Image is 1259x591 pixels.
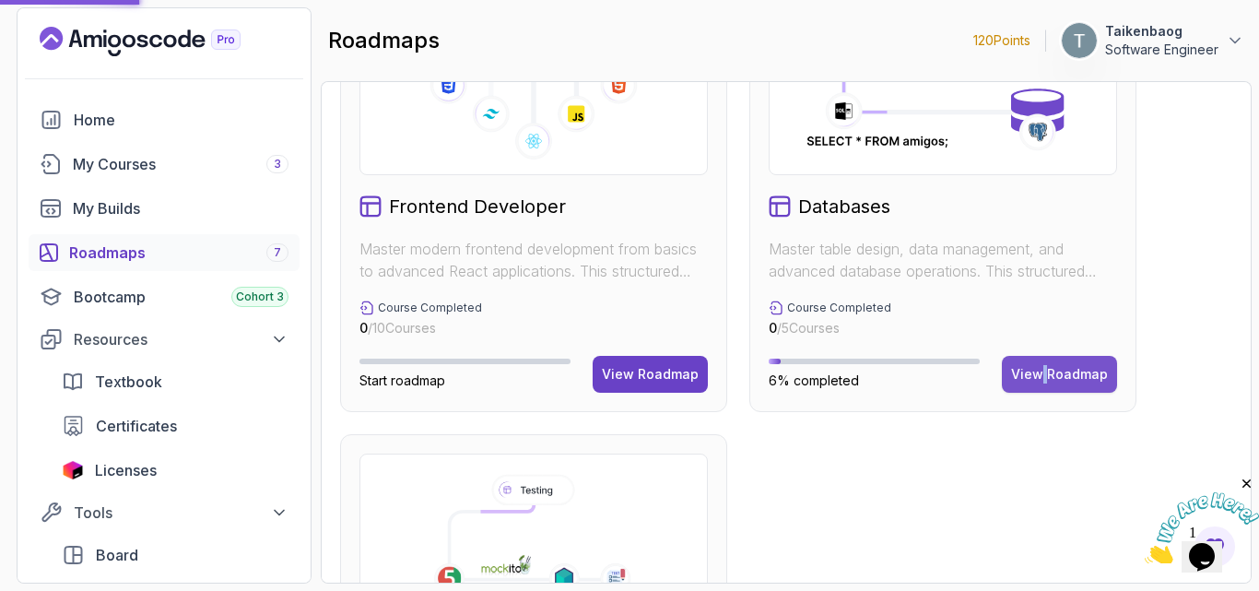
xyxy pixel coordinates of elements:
[769,372,859,388] span: 6% completed
[73,153,288,175] div: My Courses
[29,101,300,138] a: home
[274,245,281,260] span: 7
[359,319,482,337] p: / 10 Courses
[29,234,300,271] a: roadmaps
[769,320,777,336] span: 0
[769,238,1117,282] p: Master table design, data management, and advanced database operations. This structured learning ...
[96,415,177,437] span: Certificates
[359,320,368,336] span: 0
[328,26,440,55] h2: roadmaps
[602,365,699,384] div: View Roadmap
[51,408,300,444] a: certificates
[74,328,288,350] div: Resources
[51,363,300,400] a: textbook
[1105,22,1218,41] p: Taikenbaog
[1145,476,1259,563] iframe: chat widget
[29,496,300,529] button: Tools
[787,301,891,315] p: Course Completed
[73,197,288,219] div: My Builds
[51,452,300,489] a: licenses
[389,194,566,219] h2: Frontend Developer
[359,238,708,282] p: Master modern frontend development from basics to advanced React applications. This structured le...
[593,356,708,393] button: View Roadmap
[29,323,300,356] button: Resources
[973,31,1030,50] p: 120 Points
[378,301,482,315] p: Course Completed
[95,459,157,481] span: Licenses
[74,502,288,524] div: Tools
[51,537,300,573] a: board
[236,290,284,304] span: Cohort 3
[1011,365,1108,384] div: View Roadmap
[7,7,15,23] span: 1
[74,286,288,308] div: Bootcamp
[69,242,288,264] div: Roadmaps
[29,146,300,183] a: courses
[1105,41,1218,59] p: Software Engineer
[798,194,890,219] h2: Databases
[1061,22,1244,59] button: user profile imageTaikenbaogSoftware Engineer
[359,372,445,388] span: Start roadmap
[95,371,162,393] span: Textbook
[62,461,84,479] img: jetbrains icon
[29,278,300,315] a: bootcamp
[40,27,283,56] a: Landing page
[769,319,891,337] p: / 5 Courses
[96,544,138,566] span: Board
[74,109,288,131] div: Home
[274,157,281,171] span: 3
[29,190,300,227] a: builds
[1062,23,1097,58] img: user profile image
[1002,356,1117,393] button: View Roadmap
